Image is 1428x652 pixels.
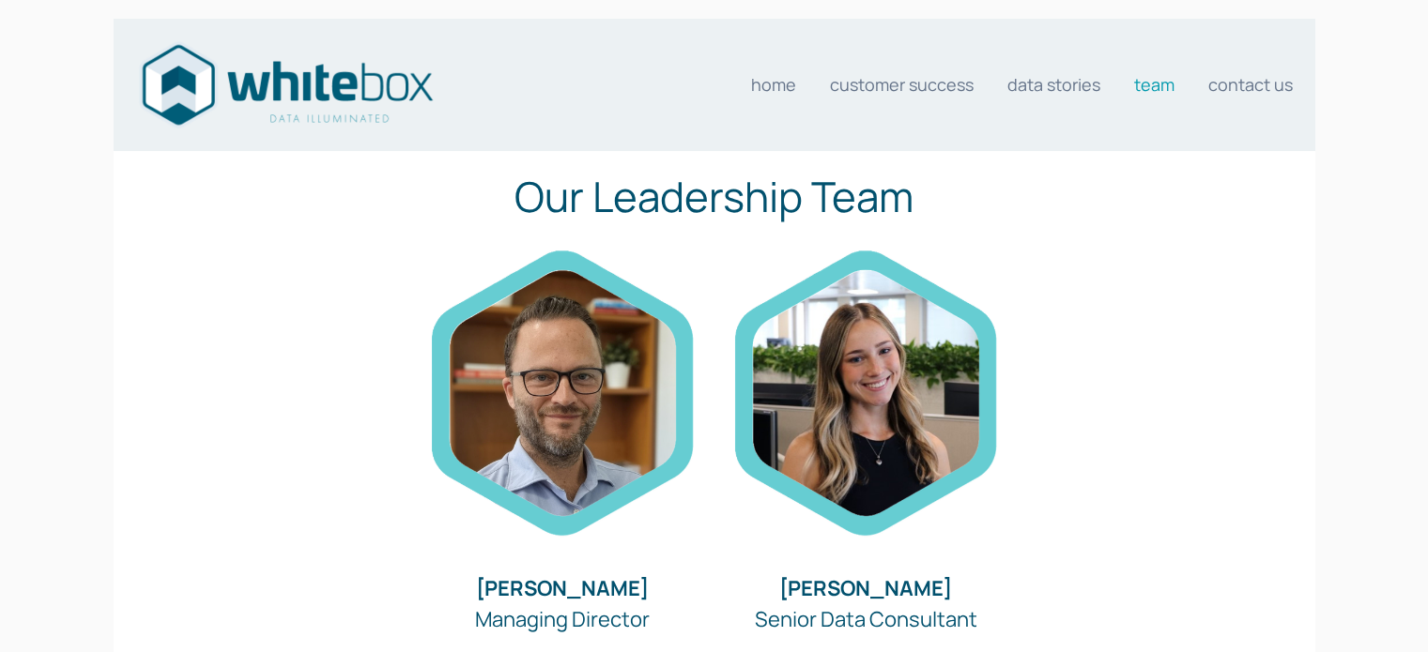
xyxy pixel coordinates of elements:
[1007,66,1100,103] a: Data stories
[476,574,649,602] strong: [PERSON_NAME]
[830,66,974,103] a: Customer Success
[123,165,1306,227] h1: Our Leadership Team
[1208,66,1293,103] a: Contact us
[426,573,699,635] h3: Managing Director
[779,574,952,602] strong: [PERSON_NAME]
[1134,66,1175,103] a: Team
[751,66,796,103] a: Home
[730,573,1003,635] h3: Senior Data Consultant
[136,38,437,131] img: Data consultants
